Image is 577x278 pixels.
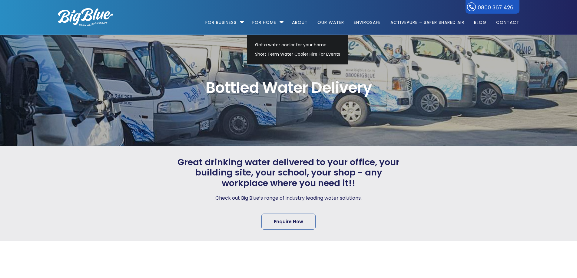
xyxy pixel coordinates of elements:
a: Enquire Now [261,214,316,230]
p: Check out Big Blue’s range of industry leading water solutions. [176,194,401,202]
a: Get a water cooler for your home [252,40,343,50]
span: Great drinking water delivered to your office, your building site, your school, your shop - any w... [176,157,401,188]
span: Bottled Water Delivery [58,80,519,95]
img: logo [58,8,113,26]
a: Short Term Water Cooler Hire For Events [252,50,343,59]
